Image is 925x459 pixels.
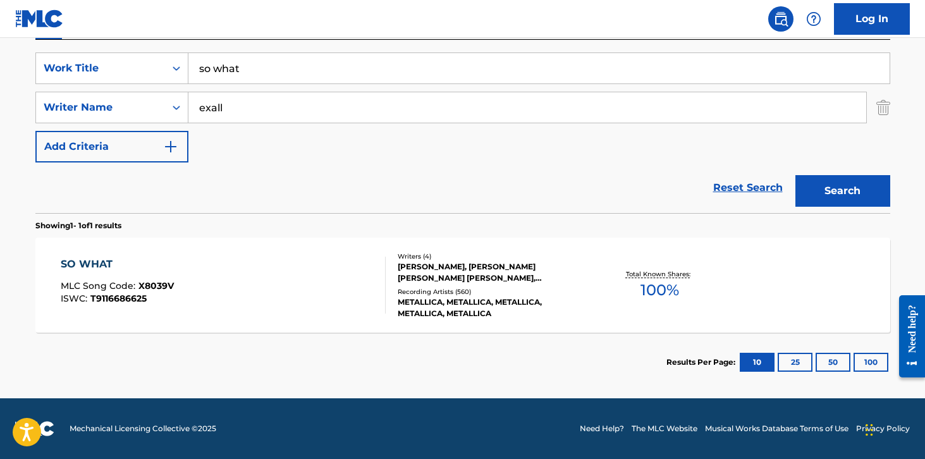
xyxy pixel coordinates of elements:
[740,353,775,372] button: 10
[398,261,589,284] div: [PERSON_NAME], [PERSON_NAME] [PERSON_NAME] [PERSON_NAME], [PERSON_NAME]
[61,257,174,272] div: SO WHAT
[138,280,174,291] span: X8039V
[163,139,178,154] img: 9d2ae6d4665cec9f34b9.svg
[795,175,890,207] button: Search
[15,421,54,436] img: logo
[778,353,812,372] button: 25
[44,100,157,115] div: Writer Name
[866,411,873,449] div: Drag
[70,423,216,434] span: Mechanical Licensing Collective © 2025
[90,293,147,304] span: T9116686625
[801,6,826,32] div: Help
[768,6,793,32] a: Public Search
[773,11,788,27] img: search
[806,11,821,27] img: help
[834,3,910,35] a: Log In
[705,423,848,434] a: Musical Works Database Terms of Use
[35,52,890,213] form: Search Form
[398,287,589,297] div: Recording Artists ( 560 )
[35,238,890,333] a: SO WHATMLC Song Code:X8039VISWC:T9116686625Writers (4)[PERSON_NAME], [PERSON_NAME] [PERSON_NAME] ...
[61,293,90,304] span: ISWC :
[35,131,188,162] button: Add Criteria
[816,353,850,372] button: 50
[707,174,789,202] a: Reset Search
[15,9,64,28] img: MLC Logo
[398,252,589,261] div: Writers ( 4 )
[876,92,890,123] img: Delete Criterion
[856,423,910,434] a: Privacy Policy
[854,353,888,372] button: 100
[580,423,624,434] a: Need Help?
[666,357,738,368] p: Results Per Page:
[398,297,589,319] div: METALLICA, METALLICA, METALLICA, METALLICA, METALLICA
[61,280,138,291] span: MLC Song Code :
[862,398,925,459] iframe: Chat Widget
[890,285,925,387] iframe: Resource Center
[640,279,679,302] span: 100 %
[35,220,121,231] p: Showing 1 - 1 of 1 results
[44,61,157,76] div: Work Title
[632,423,697,434] a: The MLC Website
[626,269,694,279] p: Total Known Shares:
